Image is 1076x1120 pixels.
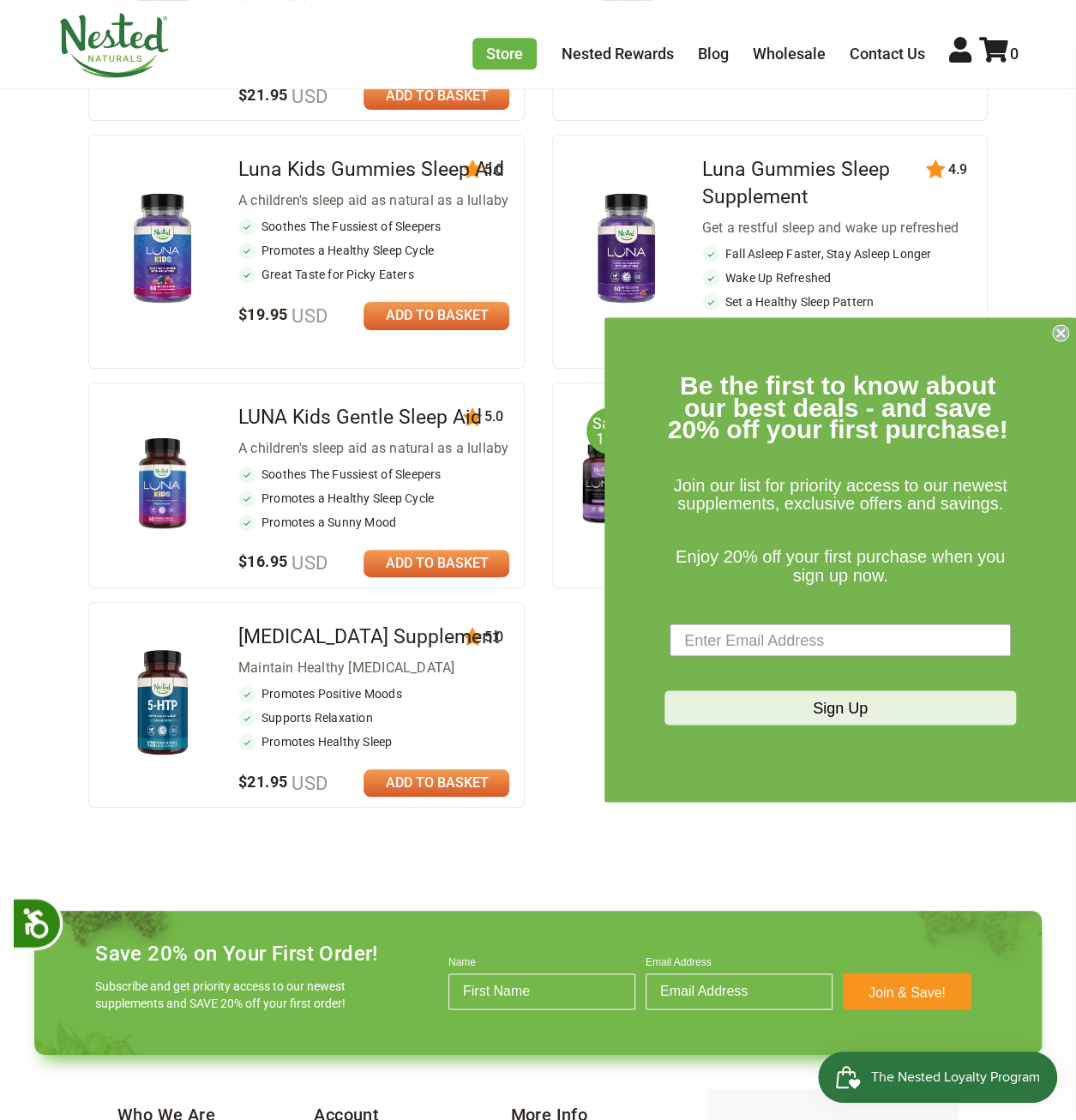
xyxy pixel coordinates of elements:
[843,972,971,1009] button: Join & Save!
[238,158,504,181] a: Luna Kids Gummies Sleep Aid
[238,86,328,104] span: $21.95
[95,942,378,966] h4: Save 20% on Your First Order!
[238,190,509,211] div: A children's sleep aid as natural as a lullaby
[702,218,973,238] div: Get a restful sleep and wake up refreshed
[238,733,509,750] li: Promotes Healthy Sleep
[287,552,328,574] span: USD
[753,45,826,63] a: Wholesale
[1010,45,1019,63] span: 0
[238,773,328,791] span: $21.95
[238,242,509,259] li: Promotes a Healthy Sleep Cycle
[580,190,672,310] img: Luna Gummies Sleep Supplement
[448,973,635,1009] input: First Name
[668,371,1008,443] span: Be the first to know about our best deals - and save 20% off your first purchase!
[702,158,890,208] a: Luna Gummies Sleep Supplement
[238,552,328,570] span: $16.95
[698,45,729,63] a: Blog
[702,293,973,310] li: Set a Healthy Sleep Pattern
[287,86,328,107] span: USD
[979,45,1019,63] a: 0
[238,685,509,702] li: Promotes Positive Moods
[676,546,1005,584] span: Enjoy 20% off your first purchase when you sign up now.
[673,476,1007,514] span: Join our list for priority access to our newest supplements, exclusive offers and savings.
[238,466,509,483] li: Soothes The Fussiest of Sleepers
[670,624,1011,657] input: Enter Email Address
[238,658,509,678] div: Maintain Healthy [MEDICAL_DATA]
[1052,324,1069,341] button: Close dialog
[238,709,509,726] li: Supports Relaxation
[287,773,328,794] span: USD
[238,625,500,648] a: [MEDICAL_DATA] Supplement
[238,490,509,507] li: Promotes a Healthy Sleep Cycle
[95,978,352,1012] p: Subscribe and get priority access to our newest supplements and SAVE 20% off your first order!
[818,1051,1059,1103] iframe: Button to open loyalty program pop-up
[702,245,973,262] li: Fall Asleep Faster, Stay Asleep Longer
[238,406,482,429] a: LUNA Kids Gentle Sleep Aid
[117,643,208,763] img: 5-HTP Supplement
[472,38,537,69] a: Store
[580,437,672,529] img: Restful Sleep Bundle
[586,407,634,455] span: Save 10%
[646,956,833,973] label: Email Address
[448,956,635,973] label: Name
[664,691,1016,726] button: Sign Up
[850,45,925,63] a: Contact Us
[58,13,170,78] img: Nested Naturals
[702,269,973,286] li: Wake Up Refreshed
[238,305,328,323] span: $19.95
[238,514,509,531] li: Promotes a Sunny Mood
[238,438,509,459] div: A children's sleep aid as natural as a lullaby
[238,266,509,283] li: Great Taste for Picky Eaters
[562,45,674,63] a: Nested Rewards
[287,305,328,327] span: USD
[646,973,833,1009] input: Email Address
[604,317,1076,802] div: FLYOUT Form
[117,437,208,529] img: LUNA Kids Gentle Sleep Aid
[238,218,509,235] li: Soothes The Fussiest of Sleepers
[117,190,208,310] img: Luna Kids Gummies Sleep Aid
